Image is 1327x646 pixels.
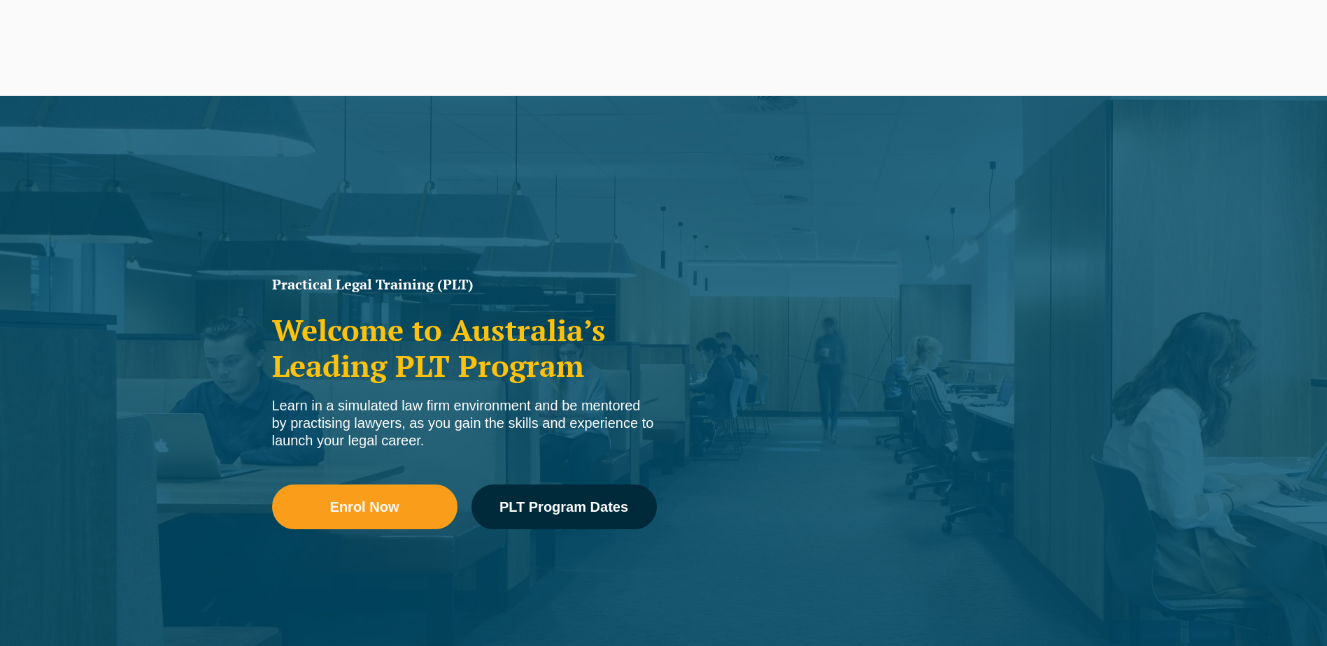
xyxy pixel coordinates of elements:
span: PLT Program Dates [499,500,628,514]
a: PLT Program Dates [471,484,657,529]
h1: Practical Legal Training (PLT) [272,278,657,292]
span: Enrol Now [330,500,399,514]
h2: Welcome to Australia’s Leading PLT Program [272,313,657,383]
div: Learn in a simulated law firm environment and be mentored by practising lawyers, as you gain the ... [272,397,657,450]
a: Enrol Now [272,484,457,529]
